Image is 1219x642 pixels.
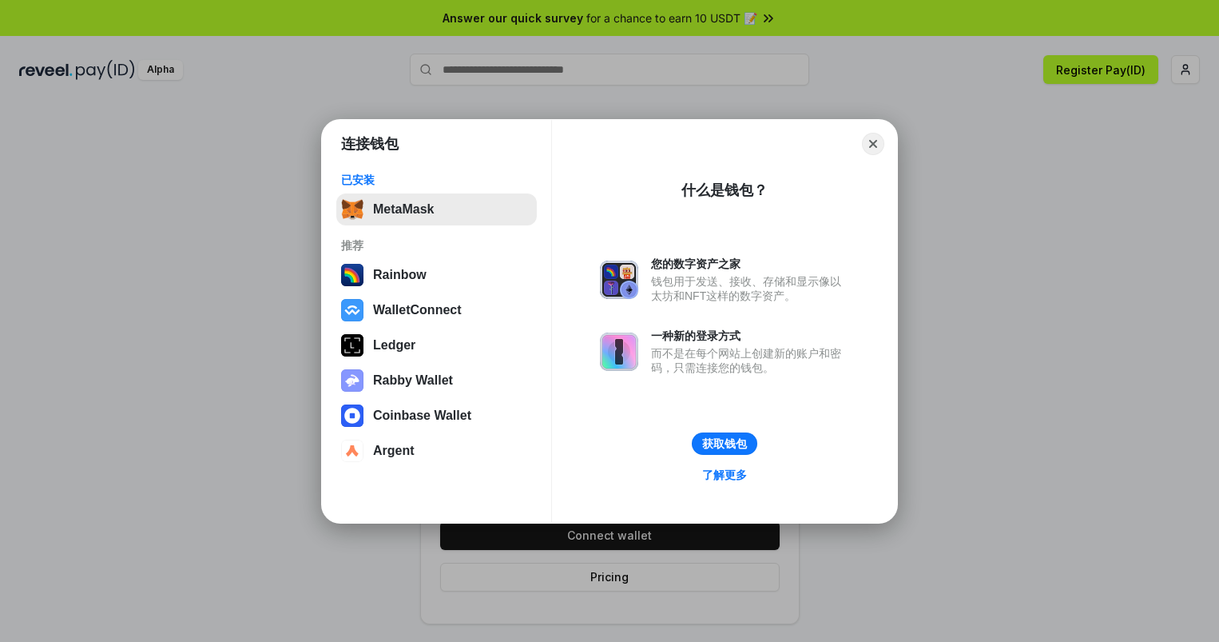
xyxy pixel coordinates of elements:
div: 什么是钱包？ [681,181,768,200]
img: svg+xml,%3Csvg%20width%3D%22120%22%20height%3D%22120%22%20viewBox%3D%220%200%20120%20120%22%20fil... [341,264,363,286]
button: Coinbase Wallet [336,400,537,432]
div: Coinbase Wallet [373,409,471,423]
button: Argent [336,435,537,467]
button: WalletConnect [336,294,537,326]
div: Ledger [373,338,415,353]
div: Argent [373,444,415,458]
button: 获取钱包 [692,433,757,455]
img: svg+xml,%3Csvg%20width%3D%2228%22%20height%3D%2228%22%20viewBox%3D%220%200%2028%2028%22%20fill%3D... [341,440,363,462]
button: Rainbow [336,259,537,291]
img: svg+xml,%3Csvg%20fill%3D%22none%22%20height%3D%2233%22%20viewBox%3D%220%200%2035%2033%22%20width%... [341,198,363,221]
div: 钱包用于发送、接收、存储和显示像以太坊和NFT这样的数字资产。 [651,274,849,303]
div: 了解更多 [702,468,747,482]
div: 您的数字资产之家 [651,257,849,271]
button: Rabby Wallet [336,365,537,397]
img: svg+xml,%3Csvg%20width%3D%2228%22%20height%3D%2228%22%20viewBox%3D%220%200%2028%2028%22%20fill%3D... [341,405,363,427]
h1: 连接钱包 [341,134,399,154]
div: 已安装 [341,173,532,187]
button: MetaMask [336,193,537,225]
div: MetaMask [373,202,434,217]
img: svg+xml,%3Csvg%20xmlns%3D%22http%3A%2F%2Fwww.w3.org%2F2000%2Fsvg%22%20fill%3D%22none%22%20viewBox... [600,333,638,371]
img: svg+xml,%3Csvg%20width%3D%2228%22%20height%3D%2228%22%20viewBox%3D%220%200%2028%2028%22%20fill%3D... [341,299,363,321]
div: Rabby Wallet [373,373,453,388]
img: svg+xml,%3Csvg%20xmlns%3D%22http%3A%2F%2Fwww.w3.org%2F2000%2Fsvg%22%20width%3D%2228%22%20height%3... [341,334,363,357]
div: Rainbow [373,268,427,282]
div: 获取钱包 [702,437,747,451]
div: WalletConnect [373,303,462,317]
div: 而不是在每个网站上创建新的账户和密码，只需连接您的钱包。 [651,346,849,375]
button: Close [862,133,884,155]
div: 一种新的登录方式 [651,329,849,343]
img: svg+xml,%3Csvg%20xmlns%3D%22http%3A%2F%2Fwww.w3.org%2F2000%2Fsvg%22%20fill%3D%22none%22%20viewBox... [600,261,638,299]
button: Ledger [336,329,537,361]
img: svg+xml,%3Csvg%20xmlns%3D%22http%3A%2F%2Fwww.w3.org%2F2000%2Fsvg%22%20fill%3D%22none%22%20viewBox... [341,369,363,392]
div: 推荐 [341,238,532,253]
a: 了解更多 [693,465,756,485]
